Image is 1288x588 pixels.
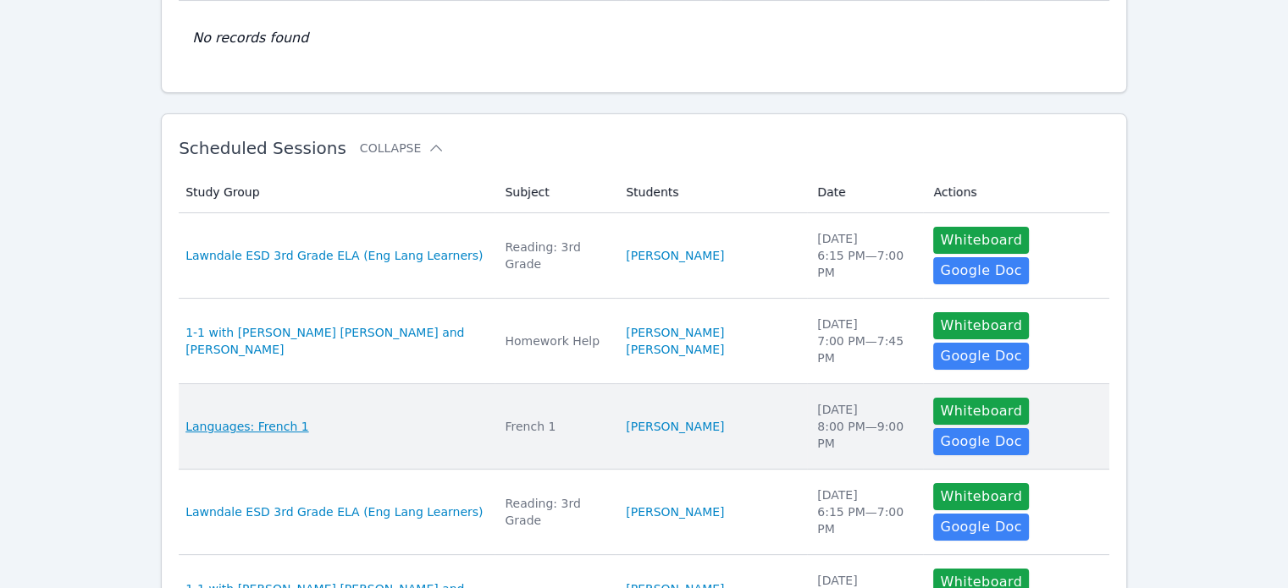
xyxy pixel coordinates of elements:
[179,470,1109,555] tr: Lawndale ESD 3rd Grade ELA (Eng Lang Learners)Reading: 3rd Grade[PERSON_NAME][DATE]6:15 PM—7:00 P...
[933,227,1029,254] button: Whiteboard
[495,172,616,213] th: Subject
[185,247,483,264] a: Lawndale ESD 3rd Grade ELA (Eng Lang Learners)
[933,257,1028,284] a: Google Doc
[179,213,1109,299] tr: Lawndale ESD 3rd Grade ELA (Eng Lang Learners)Reading: 3rd Grade[PERSON_NAME][DATE]6:15 PM—7:00 P...
[185,503,483,520] a: Lawndale ESD 3rd Grade ELA (Eng Lang Learners)
[933,483,1029,510] button: Whiteboard
[817,401,913,452] div: [DATE] 8:00 PM — 9:00 PM
[179,299,1109,384] tr: 1-1 with [PERSON_NAME] [PERSON_NAME] and [PERSON_NAME]Homework Help[PERSON_NAME] [PERSON_NAME][DA...
[923,172,1108,213] th: Actions
[933,398,1029,425] button: Whiteboard
[817,486,913,537] div: [DATE] 6:15 PM — 7:00 PM
[933,312,1029,339] button: Whiteboard
[626,503,724,520] a: [PERSON_NAME]
[933,343,1028,370] a: Google Doc
[933,428,1028,455] a: Google Doc
[817,316,913,366] div: [DATE] 7:00 PM — 7:45 PM
[360,140,445,157] button: Collapse
[933,514,1028,541] a: Google Doc
[626,324,797,358] a: [PERSON_NAME] [PERSON_NAME]
[179,384,1109,470] tr: Languages: French 1French 1[PERSON_NAME][DATE]8:00 PM—9:00 PMWhiteboardGoogle Doc
[626,247,724,264] a: [PERSON_NAME]
[185,418,308,435] a: Languages: French 1
[505,418,605,435] div: French 1
[179,172,495,213] th: Study Group
[505,332,605,349] div: Homework Help
[505,495,605,529] div: Reading: 3rd Grade
[179,138,346,158] span: Scheduled Sessions
[179,1,1109,75] td: No records found
[616,172,807,213] th: Students
[807,172,923,213] th: Date
[817,230,913,281] div: [DATE] 6:15 PM — 7:00 PM
[185,324,484,358] a: 1-1 with [PERSON_NAME] [PERSON_NAME] and [PERSON_NAME]
[626,418,724,435] a: [PERSON_NAME]
[505,239,605,272] div: Reading: 3rd Grade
